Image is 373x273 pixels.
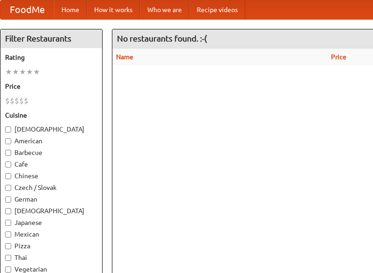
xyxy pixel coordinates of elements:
input: Chinese [5,173,11,179]
h5: Price [5,82,97,91]
li: ★ [5,67,12,77]
input: Japanese [5,220,11,226]
input: [DEMOGRAPHIC_DATA] [5,126,11,133]
input: German [5,196,11,203]
li: $ [5,96,10,106]
ng-pluralize: No restaurants found. :-( [117,34,207,43]
input: American [5,138,11,144]
a: How it works [87,0,140,19]
li: ★ [26,67,33,77]
a: Who we are [140,0,189,19]
a: Home [54,0,87,19]
label: Cafe [5,160,97,169]
label: Chinese [5,171,97,181]
label: German [5,195,97,204]
li: ★ [12,67,19,77]
a: Name [116,53,133,61]
input: Mexican [5,231,11,238]
input: Czech / Slovak [5,185,11,191]
li: ★ [33,67,40,77]
li: ★ [19,67,26,77]
label: [DEMOGRAPHIC_DATA] [5,125,97,134]
li: $ [19,96,24,106]
label: Mexican [5,230,97,239]
label: Thai [5,253,97,262]
a: FoodMe [0,0,54,19]
input: [DEMOGRAPHIC_DATA] [5,208,11,214]
h4: Filter Restaurants [0,29,102,48]
li: $ [10,96,14,106]
li: $ [14,96,19,106]
input: Barbecue [5,150,11,156]
input: Pizza [5,243,11,249]
label: Japanese [5,218,97,227]
input: Thai [5,255,11,261]
label: American [5,136,97,146]
h5: Cuisine [5,111,97,120]
li: $ [24,96,28,106]
label: Czech / Slovak [5,183,97,192]
h5: Rating [5,53,97,62]
label: Pizza [5,241,97,251]
a: Recipe videos [189,0,245,19]
input: Cafe [5,161,11,168]
label: Barbecue [5,148,97,157]
a: Price [331,53,346,61]
label: [DEMOGRAPHIC_DATA] [5,206,97,216]
input: Vegetarian [5,266,11,273]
